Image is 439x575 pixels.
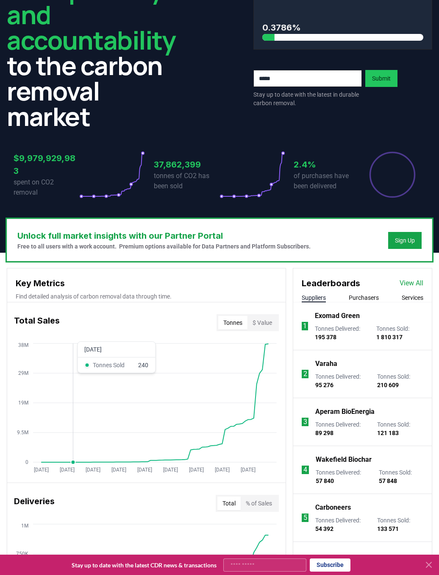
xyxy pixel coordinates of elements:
p: 3 [303,417,307,427]
button: Total [217,497,241,510]
tspan: 9.5M [17,430,28,435]
h3: $9,979,929,983 [14,152,79,177]
button: Sign Up [388,232,422,249]
p: Tonnes Sold : [377,372,423,389]
span: 195 378 [315,334,336,341]
a: Exomad Green [315,311,360,321]
span: 133 571 [377,525,399,532]
h3: Total Sales [14,314,60,331]
p: Tonnes Delivered : [316,468,370,485]
h3: Leaderboards [302,277,360,290]
p: Tonnes Sold : [377,420,423,437]
tspan: [DATE] [111,467,126,473]
a: View All [400,278,423,288]
span: 121 183 [377,430,399,436]
tspan: [DATE] [137,467,152,473]
h3: Key Metrics [16,277,277,290]
tspan: [DATE] [60,467,75,473]
tspan: 29M [18,370,28,376]
tspan: 0 [25,459,28,465]
tspan: [DATE] [34,467,49,473]
tspan: 1M [21,523,28,529]
p: 4 [303,465,307,475]
span: 54 392 [315,525,333,532]
span: 210 609 [377,382,399,388]
p: 5 [303,513,307,523]
button: Purchasers [349,293,379,302]
tspan: [DATE] [163,467,178,473]
button: Tonnes [218,316,247,329]
span: 57 848 [379,477,397,484]
span: 1 810 317 [376,334,403,341]
a: Aperam BioEnergia [315,407,375,417]
h3: Deliveries [14,495,55,512]
p: 1 [303,321,307,331]
h3: 0.3786% [262,21,423,34]
p: tonnes of CO2 has been sold [154,171,219,191]
button: $ Value [247,316,277,329]
p: 2 [303,369,307,379]
span: 95 276 [315,382,333,388]
p: Tonnes Delivered : [315,324,368,341]
a: Varaha [315,359,337,369]
h3: Unlock full market insights with our Partner Portal [17,229,311,242]
div: Percentage of sales delivered [369,151,416,198]
p: Free to all users with a work account. Premium options available for Data Partners and Platform S... [17,242,311,251]
button: Services [402,293,423,302]
button: Submit [365,70,397,87]
tspan: [DATE] [241,467,256,473]
a: Carboneers [315,502,351,513]
h3: 2.4% [294,158,359,171]
a: Wakefield Biochar [316,455,372,465]
p: Tonnes Delivered : [315,372,369,389]
p: Find detailed analysis of carbon removal data through time. [16,292,277,301]
p: spent on CO2 removal [14,177,79,198]
tspan: 750K [16,551,28,557]
p: Tonnes Delivered : [315,420,369,437]
p: Tonnes Sold : [376,324,423,341]
p: Tonnes Delivered : [315,516,369,533]
a: Sign Up [395,236,415,245]
p: of purchases have been delivered [294,171,359,191]
p: Tonnes Sold : [377,516,423,533]
tspan: [DATE] [189,467,204,473]
button: % of Sales [241,497,277,510]
button: Suppliers [302,293,326,302]
p: Tonnes Sold : [379,468,423,485]
tspan: [DATE] [86,467,100,473]
tspan: [DATE] [215,467,230,473]
tspan: 38M [18,342,28,348]
tspan: 19M [18,400,28,406]
h3: 37,862,399 [154,158,219,171]
span: 89 298 [315,430,333,436]
p: Stay up to date with the latest in durable carbon removal. [253,90,362,107]
span: 57 840 [316,477,334,484]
